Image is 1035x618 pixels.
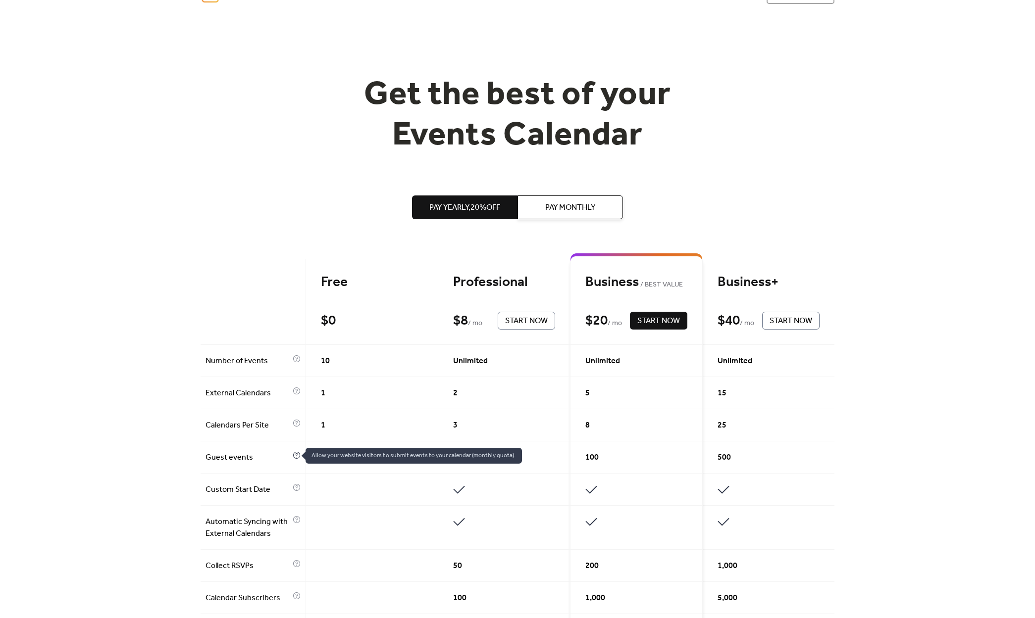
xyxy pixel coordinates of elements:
span: 8 [585,420,590,431]
span: Automatic Syncing with External Calendars [206,516,290,540]
span: 100 [453,592,466,604]
span: External Calendars [206,387,290,399]
span: 5,000 [718,592,737,604]
span: Custom Start Date [206,484,290,496]
span: Calendars Per Site [206,420,290,431]
span: 5 [585,387,590,399]
span: Start Now [770,315,812,327]
span: Start Now [505,315,548,327]
span: Calendar Subscribers [206,592,290,604]
span: Unlimited [718,355,752,367]
span: Allow your website visitors to submit events to your calendar (monthly quota). [306,448,522,464]
span: 200 [585,560,599,572]
button: Pay Monthly [517,195,623,219]
div: Professional [453,274,555,291]
span: 100 [585,452,599,464]
span: 1 [321,420,325,431]
button: Start Now [498,312,555,330]
div: Free [321,274,423,291]
span: 500 [718,452,731,464]
span: Collect RSVPs [206,560,290,572]
div: $ 40 [718,312,740,330]
span: 50 [453,560,462,572]
span: Number of Events [206,355,290,367]
span: 15 [718,387,726,399]
div: $ 20 [585,312,608,330]
span: 10 [321,355,330,367]
span: / mo [740,318,754,330]
span: / mo [468,318,482,330]
button: Pay Yearly,20%off [412,195,517,219]
span: Unlimited [453,355,488,367]
span: Guest events [206,452,290,464]
span: Start Now [637,315,680,327]
span: / mo [608,318,622,330]
span: 25 [718,420,726,431]
div: Business [585,274,687,291]
span: 1,000 [585,592,605,604]
span: Pay Yearly, 20% off [429,202,500,214]
span: 3 [453,420,458,431]
div: $ 8 [453,312,468,330]
h1: Get the best of your Events Calendar [327,75,708,156]
span: Unlimited [585,355,620,367]
div: $ 0 [321,312,336,330]
span: 2 [453,387,458,399]
button: Start Now [762,312,820,330]
button: Start Now [630,312,687,330]
span: 1 [321,387,325,399]
span: BEST VALUE [639,279,683,291]
span: 1,000 [718,560,737,572]
span: Pay Monthly [545,202,595,214]
div: Business+ [718,274,820,291]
